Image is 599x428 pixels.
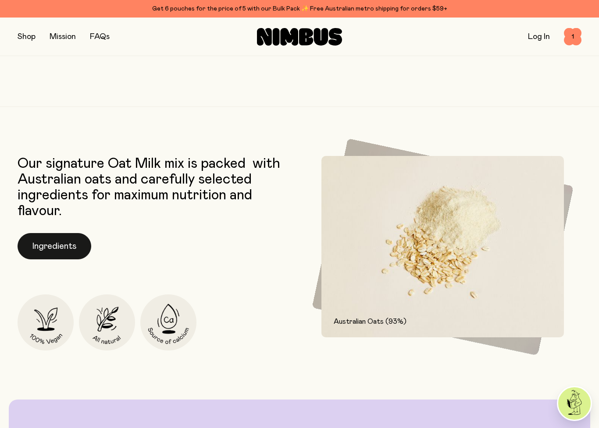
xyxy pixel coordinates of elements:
a: FAQs [90,33,110,41]
p: Australian Oats (93%) [334,316,552,327]
p: Our signature Oat Milk mix is packed with Australian oats and carefully selected ingredients for ... [18,156,295,219]
button: Ingredients [18,233,91,259]
img: Raw oats and oats in powdered form [321,156,564,338]
img: agent [558,387,591,420]
a: Mission [50,33,76,41]
a: Log In [528,33,550,41]
button: 1 [564,28,581,46]
div: Get 6 pouches for the price of 5 with our Bulk Pack ✨ Free Australian metro shipping for orders $59+ [18,4,581,14]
